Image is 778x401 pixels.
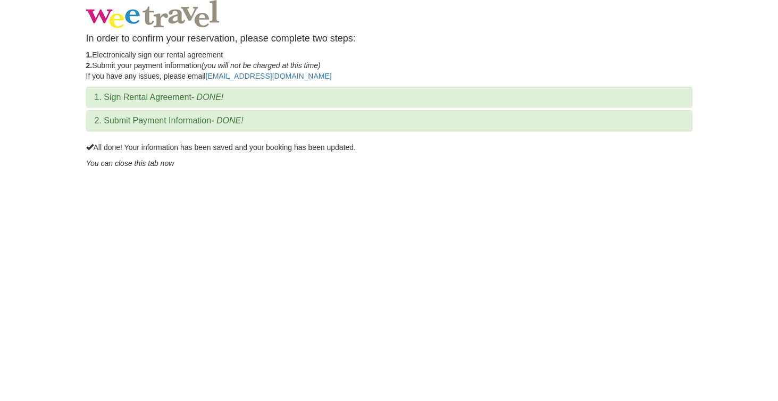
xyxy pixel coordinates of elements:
[205,72,331,80] a: [EMAIL_ADDRESS][DOMAIN_NAME]
[86,142,692,153] p: All done! Your information has been saved and your booking has been updated.
[86,34,692,44] h4: In order to confirm your reservation, please complete two steps:
[191,93,223,102] em: - DONE!
[86,51,93,59] strong: 1.
[86,61,93,70] strong: 2.
[211,116,243,125] em: - DONE!
[86,159,174,168] em: You can close this tab now
[95,116,684,126] h3: 2. Submit Payment Information
[86,49,692,81] p: Electronically sign our rental agreement Submit your payment information If you have any issues, ...
[202,61,321,70] em: (you will not be charged at this time)
[95,93,684,102] h3: 1. Sign Rental Agreement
